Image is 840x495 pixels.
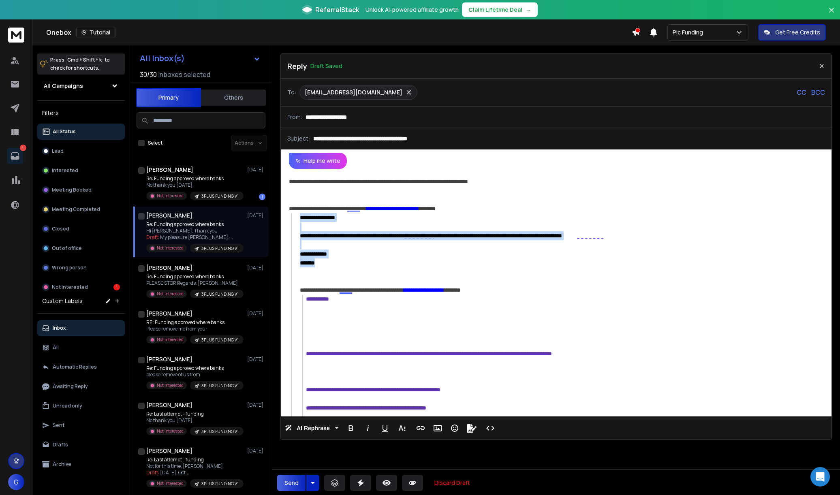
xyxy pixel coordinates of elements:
[52,167,78,174] p: Interested
[146,401,192,409] h1: [PERSON_NAME]
[37,143,125,159] button: Lead
[247,402,265,408] p: [DATE]
[201,89,266,107] button: Others
[146,280,244,286] p: PLEASE STOP. Regards, [PERSON_NAME]
[157,382,184,388] p: Not Interested
[53,364,97,370] p: Automatic Replies
[310,62,342,70] p: Draft Saved
[50,56,110,72] p: Press to check for shortcuts.
[42,297,83,305] h3: Custom Labels
[758,24,826,41] button: Get Free Credits
[53,325,66,331] p: Inbox
[53,403,82,409] p: Unread only
[37,339,125,356] button: All
[377,420,393,436] button: Underline (⌘U)
[157,480,184,486] p: Not Interested
[37,279,125,295] button: Not Interested1
[37,359,125,375] button: Automatic Replies
[146,166,193,174] h1: [PERSON_NAME]
[148,140,162,146] label: Select
[158,70,210,79] h3: Inboxes selected
[146,457,244,463] p: Re: Last attempt - funding
[464,420,479,436] button: Signature
[76,27,115,38] button: Tutorial
[413,420,428,436] button: Insert Link (⌘K)
[146,234,159,241] span: Draft:
[146,309,192,318] h1: [PERSON_NAME]
[52,265,87,271] p: Wrong person
[247,212,265,219] p: [DATE]
[53,422,64,429] p: Sent
[8,474,24,490] button: G
[247,448,265,454] p: [DATE]
[146,273,244,280] p: Re: Funding approved where banks
[146,355,192,363] h1: [PERSON_NAME]
[160,234,233,241] span: My pleasure [PERSON_NAME]. ...
[37,240,125,256] button: Out of office
[146,175,244,182] p: Re: Funding approved where banks
[140,54,185,62] h1: All Inbox(s)
[247,265,265,271] p: [DATE]
[146,469,159,476] span: Draft:
[146,326,244,332] p: Please remove me from your
[343,420,359,436] button: Bold (⌘B)
[295,425,331,432] span: AI Rephrase
[287,113,302,121] p: From:
[775,28,820,36] p: Get Free Credits
[37,201,125,218] button: Meeting Completed
[37,124,125,140] button: All Status
[53,344,59,351] p: All
[52,245,82,252] p: Out of office
[157,291,184,297] p: Not Interested
[305,88,402,96] p: [EMAIL_ADDRESS][DOMAIN_NAME]
[46,27,632,38] div: Onebox
[140,70,157,79] span: 30 / 30
[673,28,706,36] p: Pic Funding
[447,420,462,436] button: Emoticons
[52,206,100,213] p: Meeting Completed
[201,429,239,435] p: 3PL US FUNDING V1
[146,417,244,424] p: No thank you [DATE],
[201,193,239,199] p: 3PL US FUNDING V1
[146,463,244,469] p: Not for this time, [PERSON_NAME]
[201,291,239,297] p: 3PL US FUNDING V1
[37,456,125,472] button: Archive
[146,221,244,228] p: Re: Funding approved where banks
[52,284,88,290] p: Not Interested
[259,194,265,200] div: 1
[37,398,125,414] button: Unread only
[37,221,125,237] button: Closed
[315,5,359,15] span: ReferralStack
[287,134,310,143] p: Subject:
[365,6,459,14] p: Unlock AI-powered affiliate growth
[146,182,244,188] p: No thank you [DATE],
[483,420,498,436] button: Code View
[157,337,184,343] p: Not Interested
[160,469,189,476] span: [DATE], Oct ...
[797,87,806,97] p: CC
[247,166,265,173] p: [DATE]
[37,78,125,94] button: All Campaigns
[201,245,239,252] p: 3PL US FUNDING V1
[810,467,830,486] div: Open Intercom Messenger
[146,264,192,272] h1: [PERSON_NAME]
[52,148,64,154] p: Lead
[157,193,184,199] p: Not Interested
[201,337,239,343] p: 3PL US FUNDING V1
[430,420,445,436] button: Insert Image (⌘P)
[146,411,244,417] p: Re: Last attempt - funding
[247,310,265,317] p: [DATE]
[289,153,347,169] button: Help me write
[20,145,26,151] p: 1
[146,228,244,234] p: Hi [PERSON_NAME], Thank you
[287,60,307,72] p: Reply
[66,55,103,64] span: Cmd + Shift + k
[146,319,244,326] p: RE: Funding approved where banks
[37,107,125,119] h3: Filters
[811,87,825,97] p: BCC
[201,481,239,487] p: 3PL US FUNDING V1
[37,182,125,198] button: Meeting Booked
[37,260,125,276] button: Wrong person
